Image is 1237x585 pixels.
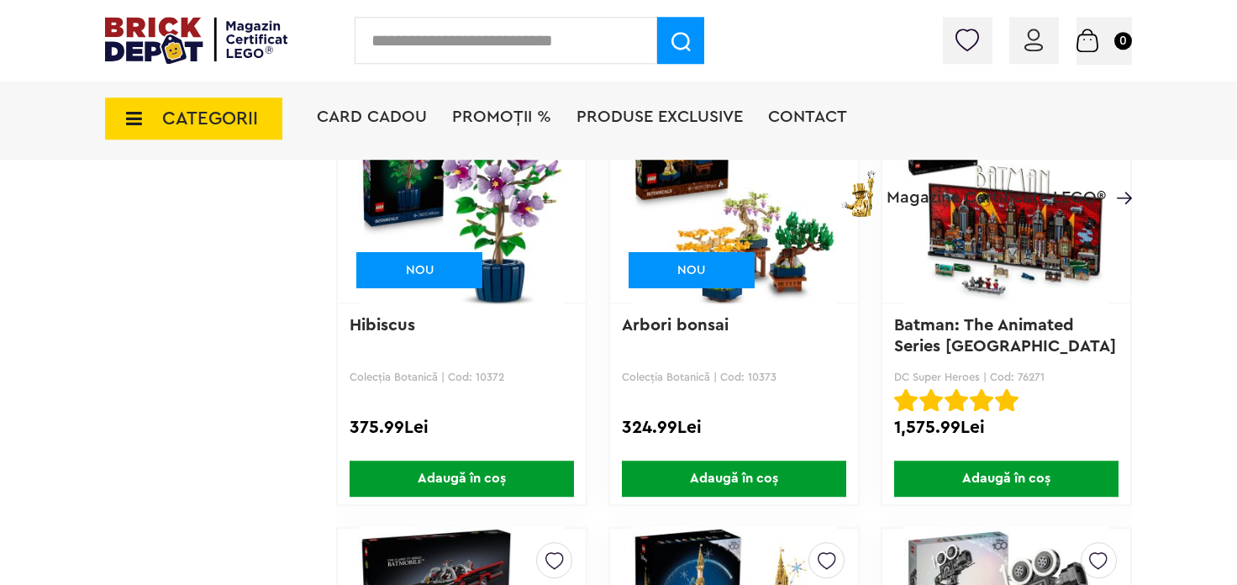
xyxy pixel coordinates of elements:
[945,388,968,412] img: Evaluare cu stele
[882,461,1130,497] a: Adaugă în coș
[162,109,258,128] span: CATEGORII
[629,252,755,288] div: NOU
[970,388,993,412] img: Evaluare cu stele
[317,108,427,125] a: Card Cadou
[452,108,551,125] a: PROMOȚII %
[350,461,574,497] span: Adaugă în coș
[622,371,846,383] p: Colecția Botanică | Cod: 10373
[919,388,943,412] img: Evaluare cu stele
[768,108,847,125] a: Contact
[350,371,574,383] p: Colecția Botanică | Cod: 10372
[622,317,729,334] a: Arbori bonsai
[622,461,846,497] span: Adaugă în coș
[894,371,1119,383] p: DC Super Heroes | Cod: 76271
[576,108,743,125] a: Produse exclusive
[894,417,1119,439] div: 1,575.99Lei
[995,388,1019,412] img: Evaluare cu stele
[350,317,415,334] a: Hibiscus
[894,388,918,412] img: Evaluare cu stele
[1106,167,1132,184] a: Magazine Certificate LEGO®
[338,461,586,497] a: Adaugă în coș
[610,461,858,497] a: Adaugă în coș
[887,167,1106,206] span: Magazine Certificate LEGO®
[356,252,482,288] div: NOU
[350,417,574,439] div: 375.99Lei
[894,461,1119,497] span: Adaugă în coș
[1114,32,1132,50] small: 0
[622,417,846,439] div: 324.99Lei
[894,317,1116,355] a: Batman: The Animated Series [GEOGRAPHIC_DATA]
